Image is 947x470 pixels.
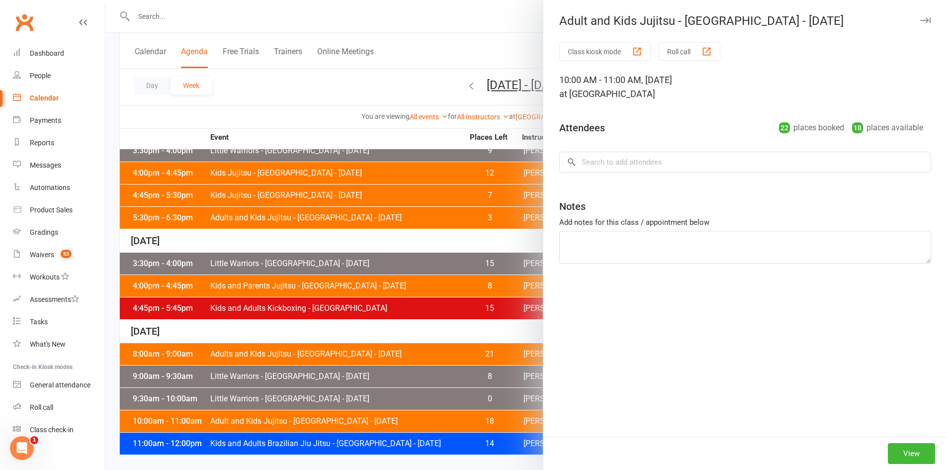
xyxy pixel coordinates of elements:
div: Tasks [30,318,48,326]
a: Gradings [13,221,105,244]
button: Class kiosk mode [559,42,651,61]
div: places booked [779,121,844,135]
div: Dashboard [30,49,64,57]
div: Notes [559,199,586,213]
a: Workouts [13,266,105,288]
a: Product Sales [13,199,105,221]
div: People [30,72,51,80]
iframe: Intercom live chat [10,436,34,460]
div: 10:00 AM - 11:00 AM, [DATE] [559,73,931,101]
div: What's New [30,340,66,348]
button: View [888,443,935,464]
div: Assessments [30,295,79,303]
input: Search to add attendees [559,152,931,173]
a: Reports [13,132,105,154]
div: places available [852,121,923,135]
div: Attendees [559,121,605,135]
a: Automations [13,177,105,199]
a: Dashboard [13,42,105,65]
a: Messages [13,154,105,177]
a: General attendance kiosk mode [13,374,105,396]
div: Workouts [30,273,60,281]
div: Roll call [30,403,53,411]
span: at [GEOGRAPHIC_DATA] [559,89,655,99]
a: Roll call [13,396,105,419]
span: 53 [61,250,72,258]
a: Waivers 53 [13,244,105,266]
button: Roll call [659,42,720,61]
div: Waivers [30,251,54,259]
div: Product Sales [30,206,73,214]
div: Adult and Kids Jujitsu - [GEOGRAPHIC_DATA] - [DATE] [543,14,947,28]
a: Clubworx [12,10,37,35]
div: Calendar [30,94,59,102]
a: Class kiosk mode [13,419,105,441]
a: Payments [13,109,105,132]
div: 22 [779,122,790,133]
div: Messages [30,161,61,169]
div: General attendance [30,381,90,389]
div: Automations [30,184,70,191]
div: Reports [30,139,54,147]
a: What's New [13,333,105,356]
span: 1 [30,436,38,444]
a: Tasks [13,311,105,333]
div: Payments [30,116,61,124]
a: Calendar [13,87,105,109]
div: Gradings [30,228,58,236]
div: Class check-in [30,426,74,434]
a: Assessments [13,288,105,311]
div: Add notes for this class / appointment below [559,216,931,228]
a: People [13,65,105,87]
div: 18 [852,122,863,133]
